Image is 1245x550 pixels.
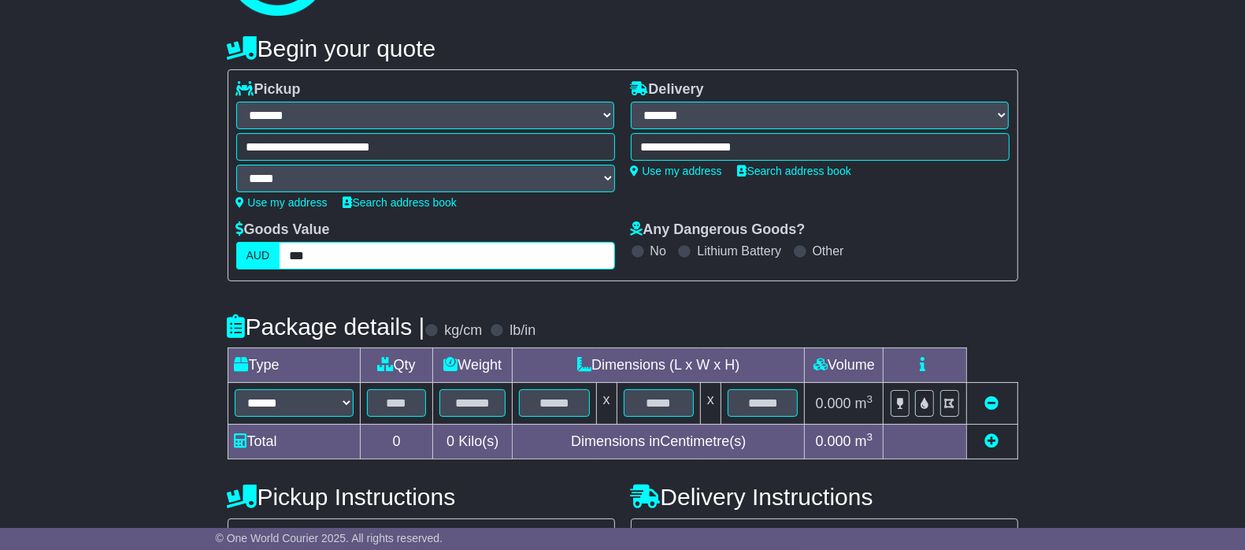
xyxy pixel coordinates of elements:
[446,433,454,449] span: 0
[360,424,433,459] td: 0
[444,322,482,340] label: kg/cm
[228,348,360,383] td: Type
[228,314,425,340] h4: Package details |
[236,242,280,269] label: AUD
[867,431,873,443] sup: 3
[216,532,443,544] span: © One World Courier 2025. All rights reserved.
[697,243,781,258] label: Lithium Battery
[650,243,666,258] label: No
[343,196,457,209] a: Search address book
[816,396,851,411] span: 0.000
[985,433,999,449] a: Add new item
[855,396,873,411] span: m
[631,484,1018,510] h4: Delivery Instructions
[509,322,535,340] label: lb/in
[360,348,433,383] td: Qty
[867,393,873,405] sup: 3
[236,196,328,209] a: Use my address
[631,165,722,177] a: Use my address
[513,424,805,459] td: Dimensions in Centimetre(s)
[433,424,513,459] td: Kilo(s)
[631,221,806,239] label: Any Dangerous Goods?
[228,35,1018,61] h4: Begin your quote
[596,383,617,424] td: x
[855,433,873,449] span: m
[228,484,615,510] h4: Pickup Instructions
[985,396,999,411] a: Remove this item
[816,433,851,449] span: 0.000
[228,424,360,459] td: Total
[433,348,513,383] td: Weight
[236,221,330,239] label: Goods Value
[813,243,844,258] label: Other
[631,81,704,98] label: Delivery
[513,348,805,383] td: Dimensions (L x W x H)
[805,348,884,383] td: Volume
[701,383,721,424] td: x
[738,165,851,177] a: Search address book
[236,81,301,98] label: Pickup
